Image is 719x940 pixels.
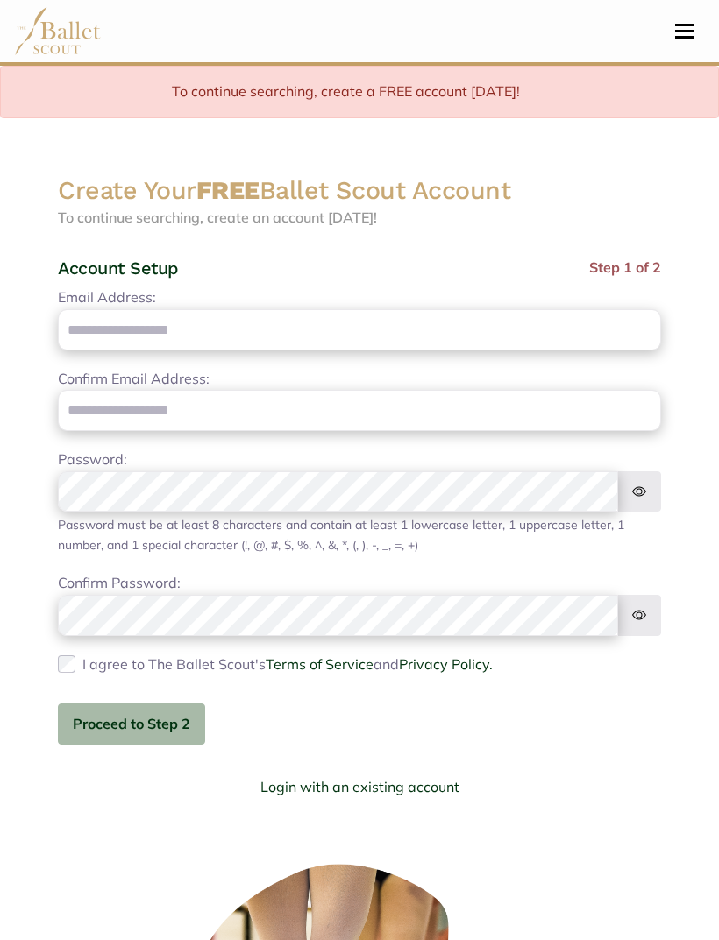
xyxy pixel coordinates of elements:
strong: FREE [196,175,260,205]
span: Step 1 of 2 [589,257,661,286]
div: Password must be at least 8 characters and contain at least 1 lowercase letter, 1 uppercase lette... [58,515,661,555]
span: To continue searching, create an account [DATE]! [58,208,377,226]
h2: Create Your Ballet Scout Account [58,174,661,207]
a: Login with an existing account [260,776,459,799]
button: Toggle navigation [664,23,705,39]
label: Password: [58,449,127,471]
label: Confirm Email Address: [58,368,210,391]
label: Email Address: [58,286,156,309]
a: Terms of Service [266,655,374,673]
label: Confirm Password: [58,572,181,595]
h4: Account Setup [58,257,179,279]
label: I agree to The Ballet Scout's and [82,654,493,676]
button: Proceed to Step 2 [58,703,205,745]
a: Privacy Policy. [399,655,493,673]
